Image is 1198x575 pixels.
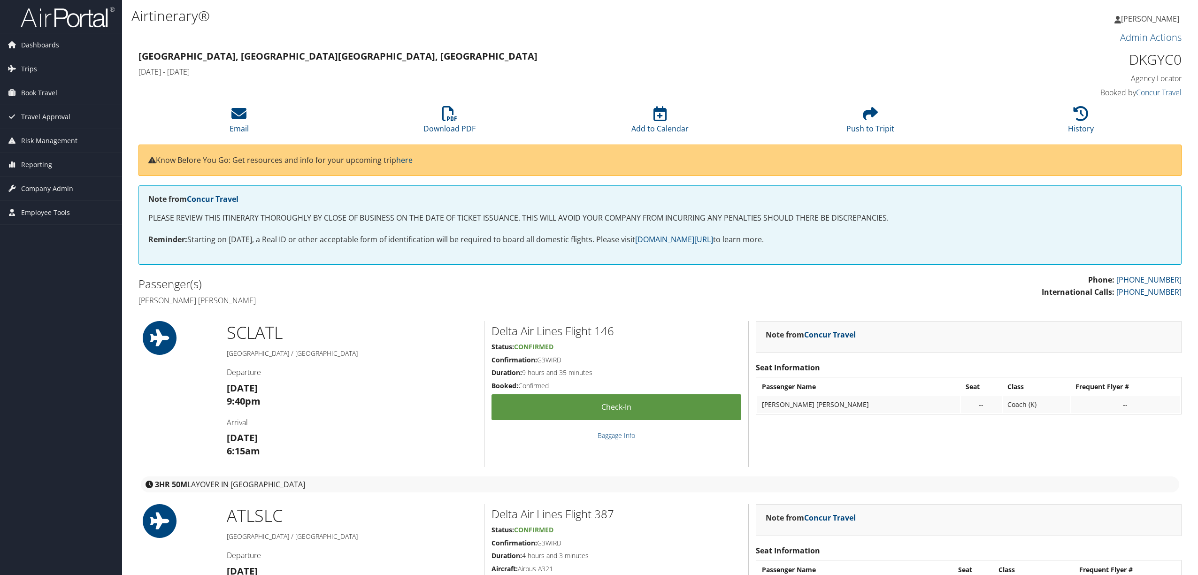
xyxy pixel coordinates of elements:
h1: ATL SLC [227,504,477,528]
a: Add to Calendar [631,111,689,134]
h1: DKGYC0 [931,50,1182,69]
p: Know Before You Go: Get resources and info for your upcoming trip [148,154,1172,167]
a: Concur Travel [1136,87,1182,98]
h4: Arrival [227,417,477,428]
h4: Agency Locator [931,73,1182,84]
strong: Aircraft: [491,564,518,573]
div: -- [966,400,997,409]
h5: [GEOGRAPHIC_DATA] / [GEOGRAPHIC_DATA] [227,349,477,358]
strong: Seat Information [756,362,820,373]
h2: Passenger(s) [138,276,653,292]
div: -- [1075,400,1175,409]
strong: International Calls: [1042,287,1114,297]
p: PLEASE REVIEW THIS ITINERARY THOROUGHLY BY CLOSE OF BUSINESS ON THE DATE OF TICKET ISSUANCE. THIS... [148,212,1172,224]
span: Confirmed [514,525,553,534]
a: Email [230,111,249,134]
h5: G3WIRD [491,355,741,365]
a: Concur Travel [804,513,856,523]
strong: Phone: [1088,275,1114,285]
strong: Booked: [491,381,518,390]
h5: 4 hours and 3 minutes [491,551,741,560]
h5: Airbus A321 [491,564,741,574]
h5: 9 hours and 35 minutes [491,368,741,377]
a: Concur Travel [187,194,238,204]
a: Baggage Info [598,431,635,440]
h2: Delta Air Lines Flight 146 [491,323,741,339]
span: Company Admin [21,177,73,200]
h2: Delta Air Lines Flight 387 [491,506,741,522]
span: Risk Management [21,129,77,153]
span: [PERSON_NAME] [1121,14,1179,24]
strong: 9:40pm [227,395,261,407]
a: History [1068,111,1094,134]
strong: Note from [766,330,856,340]
img: airportal-logo.png [21,6,115,28]
strong: [DATE] [227,382,258,394]
strong: 3HR 50M [155,479,187,490]
a: Concur Travel [804,330,856,340]
div: layover in [GEOGRAPHIC_DATA] [141,476,1179,492]
h5: [GEOGRAPHIC_DATA] / [GEOGRAPHIC_DATA] [227,532,477,541]
span: Book Travel [21,81,57,105]
strong: 6:15am [227,445,260,457]
h5: Confirmed [491,381,741,391]
strong: Reminder: [148,234,187,245]
a: Admin Actions [1120,31,1182,44]
a: Push to Tripit [846,111,894,134]
strong: [GEOGRAPHIC_DATA], [GEOGRAPHIC_DATA] [GEOGRAPHIC_DATA], [GEOGRAPHIC_DATA] [138,50,538,62]
strong: Confirmation: [491,538,537,547]
a: [PHONE_NUMBER] [1116,275,1182,285]
th: Seat [961,378,1002,395]
span: Travel Approval [21,105,70,129]
strong: Confirmation: [491,355,537,364]
td: [PERSON_NAME] [PERSON_NAME] [757,396,960,413]
th: Passenger Name [757,378,960,395]
a: [PHONE_NUMBER] [1116,287,1182,297]
h1: Airtinerary® [131,6,836,26]
a: Check-in [491,394,741,420]
a: Download PDF [423,111,476,134]
strong: Note from [766,513,856,523]
th: Class [1003,378,1070,395]
strong: Note from [148,194,238,204]
h5: G3WIRD [491,538,741,548]
strong: Seat Information [756,545,820,556]
span: Confirmed [514,342,553,351]
a: here [396,155,413,165]
a: [DOMAIN_NAME][URL] [635,234,713,245]
strong: Status: [491,525,514,534]
h4: Booked by [931,87,1182,98]
p: Starting on [DATE], a Real ID or other acceptable form of identification will be required to boar... [148,234,1172,246]
h4: [PERSON_NAME] [PERSON_NAME] [138,295,653,306]
strong: Status: [491,342,514,351]
h4: Departure [227,367,477,377]
span: Trips [21,57,37,81]
strong: Duration: [491,551,522,560]
h4: [DATE] - [DATE] [138,67,917,77]
strong: [DATE] [227,431,258,444]
a: [PERSON_NAME] [1114,5,1189,33]
h1: SCL ATL [227,321,477,345]
td: Coach (K) [1003,396,1070,413]
span: Reporting [21,153,52,176]
span: Dashboards [21,33,59,57]
span: Employee Tools [21,201,70,224]
th: Frequent Flyer # [1071,378,1180,395]
strong: Duration: [491,368,522,377]
h4: Departure [227,550,477,560]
